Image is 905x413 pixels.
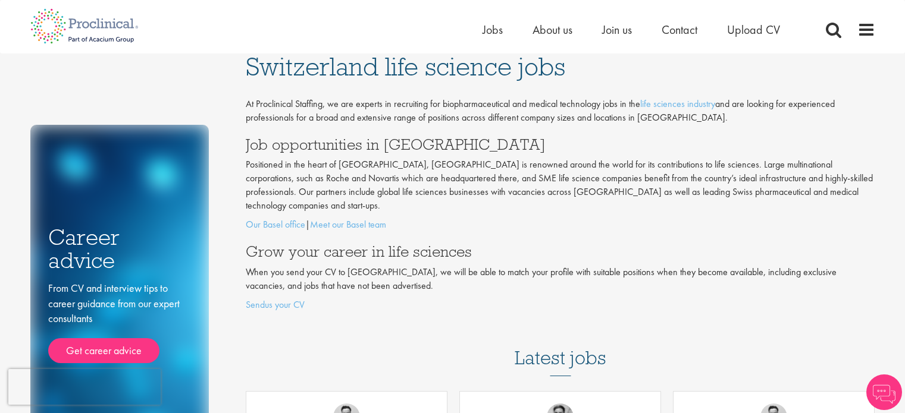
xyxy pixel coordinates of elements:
[602,22,632,37] a: Join us
[662,22,697,37] a: Contact
[533,22,572,37] a: About us
[246,137,875,152] h3: Job opportunities in [GEOGRAPHIC_DATA]
[246,298,305,311] a: Sendus your CV
[483,22,503,37] a: Jobs
[246,51,565,83] span: Switzerland life science jobs
[246,218,875,232] p: |
[48,280,191,363] div: From CV and interview tips to career guidance from our expert consultants
[48,226,191,272] h3: Career advice
[246,218,305,231] a: Our Basel office
[515,318,606,376] h3: Latest jobs
[48,338,159,363] a: Get career advice
[310,218,386,231] a: Meet our Basel team
[246,97,875,125] p: At Proclinical Staffing, we are experts in recruiting for biopharmaceutical and medical technolog...
[246,158,875,212] p: Positioned in the heart of [GEOGRAPHIC_DATA], [GEOGRAPHIC_DATA] is renowned around the world for ...
[246,244,875,259] h3: Grow your career in life sciences
[640,97,715,110] a: life sciences industry
[246,266,875,293] p: When you send your CV to [GEOGRAPHIC_DATA], we will be able to match your profile with suitable p...
[727,22,780,37] a: Upload CV
[8,369,161,405] iframe: reCAPTCHA
[866,374,902,410] img: Chatbot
